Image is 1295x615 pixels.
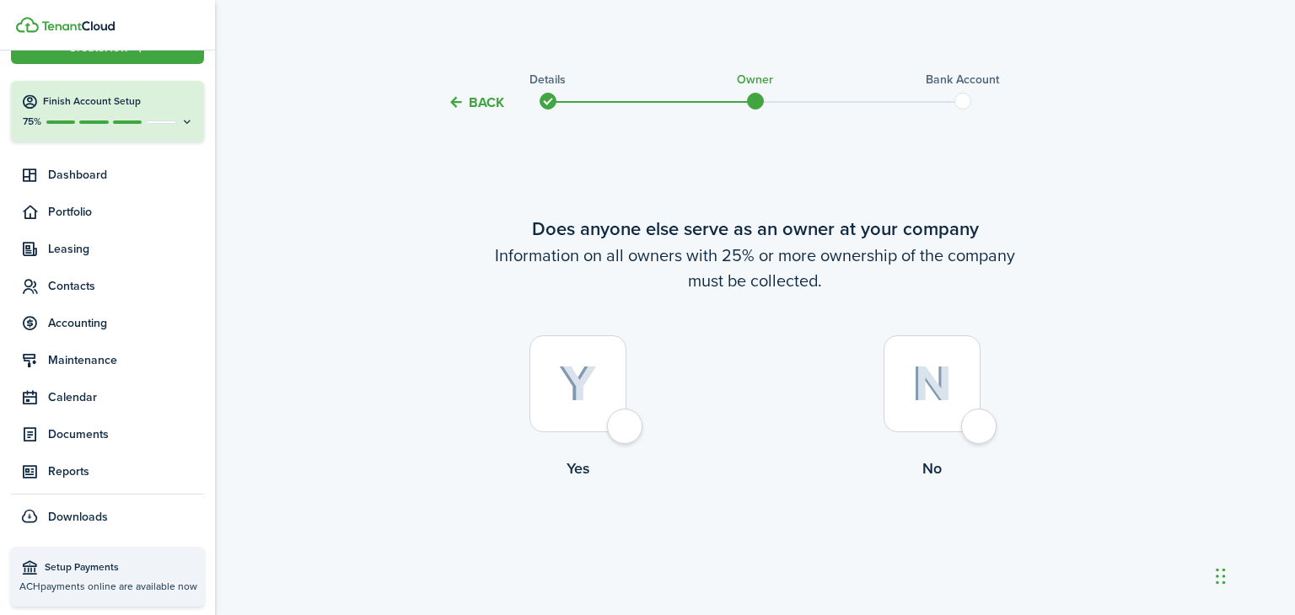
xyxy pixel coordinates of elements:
[11,158,204,191] a: Dashboard
[1211,534,1295,615] div: 聊天小组件
[48,203,204,221] span: Portfolio
[1216,551,1226,602] div: 拖动
[48,240,204,258] span: Leasing
[48,351,204,369] span: Maintenance
[48,463,204,480] span: Reports
[48,166,204,184] span: Dashboard
[40,579,197,594] span: payments online are available now
[48,508,108,526] span: Downloads
[48,277,204,295] span: Contacts
[401,243,1110,293] wizard-step-header-description: Information on all owners with 25% or more ownership of the company must be collected.
[21,115,42,129] p: 75%
[912,366,952,402] img: No
[43,94,194,109] h4: Finish Account Setup
[41,21,115,31] img: TenantCloud
[48,314,204,332] span: Accounting
[737,71,773,88] h3: Owner
[11,81,204,142] button: Finish Account Setup75%
[529,71,566,88] h3: Details
[48,425,204,443] span: Documents
[755,457,1110,479] control-radio-card-title: No
[448,94,504,111] button: Back
[48,388,204,406] span: Calendar
[11,547,204,607] a: Setup PaymentsACHpayments online are available now
[401,457,755,479] control-radio-card-title: Yes
[16,17,39,33] img: TenantCloud
[401,215,1110,243] wizard-step-header-title: Does anyone else serve as an owner at your company
[926,71,999,88] h3: Bank account
[1211,534,1295,615] iframe: Chat Widget
[19,579,196,594] p: ACH
[45,559,196,576] span: Setup Payments
[11,455,204,488] a: Reports
[559,366,597,403] img: Yes
[68,42,129,54] span: Create New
